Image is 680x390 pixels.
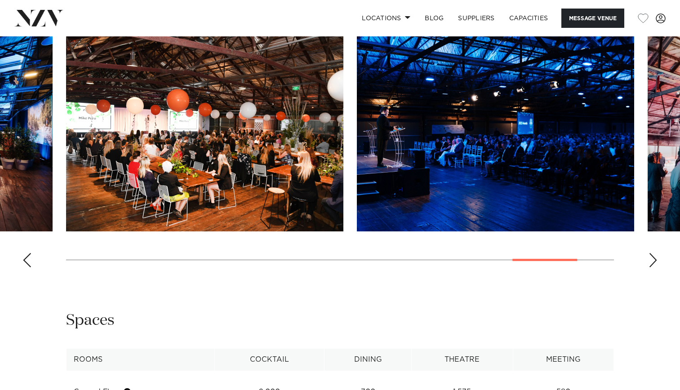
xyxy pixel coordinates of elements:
a: BLOG [418,9,451,28]
th: Meeting [513,349,613,371]
h2: Spaces [66,310,115,331]
a: Locations [355,9,418,28]
a: SUPPLIERS [451,9,502,28]
th: Theatre [411,349,513,371]
img: nzv-logo.png [14,10,63,26]
th: Cocktail [214,349,324,371]
a: Capacities [502,9,556,28]
button: Message Venue [561,9,624,28]
swiper-slide: 15 / 16 [357,28,634,231]
th: Rooms [67,349,215,371]
th: Dining [324,349,411,371]
swiper-slide: 14 / 16 [66,28,343,231]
